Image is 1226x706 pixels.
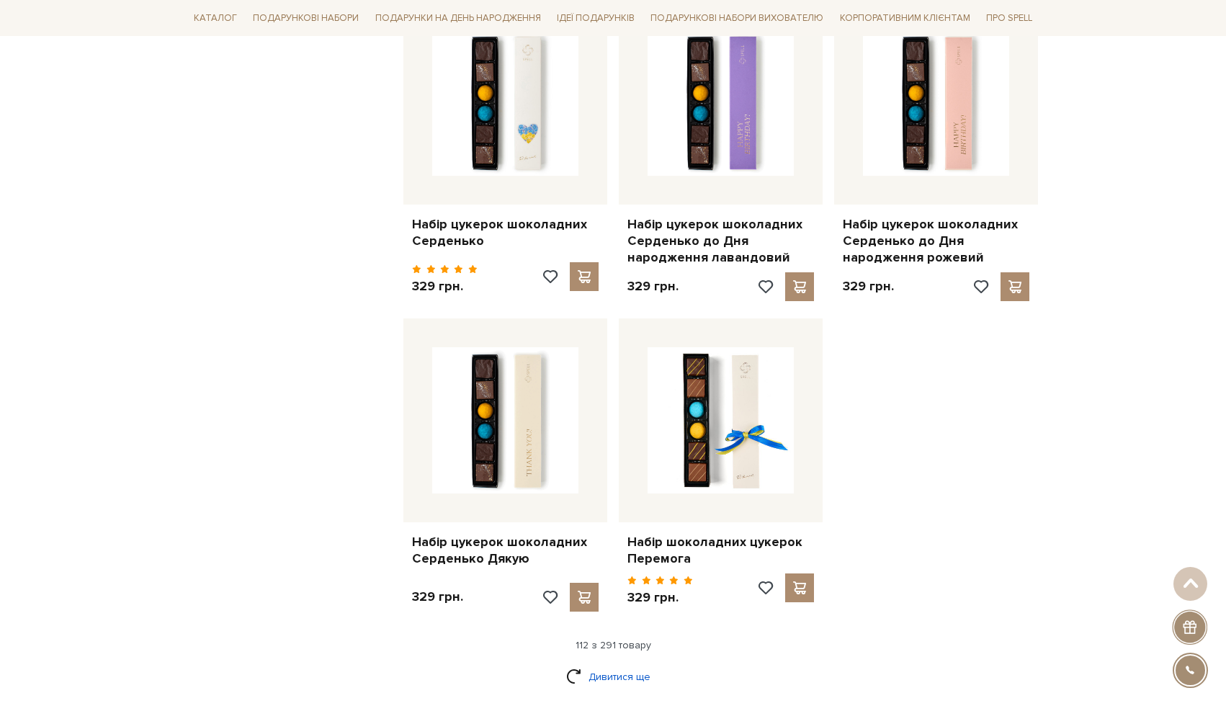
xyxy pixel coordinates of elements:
[843,216,1029,267] a: Набір цукерок шоколадних Серденько до Дня народження рожевий
[834,6,976,30] a: Корпоративним клієнтам
[627,534,814,568] a: Набір шоколадних цукерок Перемога
[551,7,640,30] a: Ідеї подарунків
[182,639,1044,652] div: 112 з 291 товару
[412,216,599,250] a: Набір цукерок шоколадних Серденько
[566,664,660,689] a: Дивитися ще
[370,7,547,30] a: Подарунки на День народження
[412,278,478,295] p: 329 грн.
[843,278,894,295] p: 329 грн.
[627,216,814,267] a: Набір цукерок шоколадних Серденько до Дня народження лавандовий
[980,7,1038,30] a: Про Spell
[247,7,364,30] a: Подарункові набори
[627,589,693,606] p: 329 грн.
[412,589,463,605] p: 329 грн.
[412,534,599,568] a: Набір цукерок шоколадних Серденько Дякую
[627,278,679,295] p: 329 грн.
[645,6,829,30] a: Подарункові набори вихователю
[188,7,243,30] a: Каталог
